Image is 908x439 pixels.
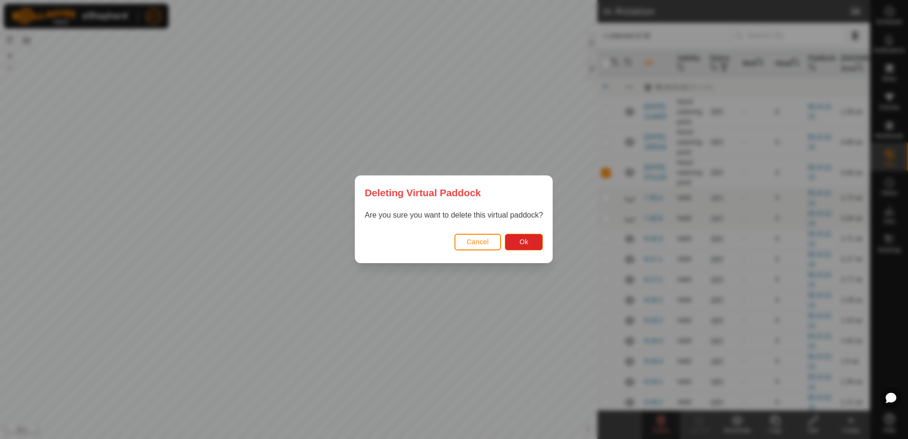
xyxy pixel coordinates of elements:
[467,239,489,246] span: Cancel
[365,185,481,200] span: Deleting Virtual Paddock
[454,234,501,250] button: Cancel
[365,210,543,221] p: Are you sure you want to delete this virtual paddock?
[520,239,529,246] span: Ok
[505,234,543,250] button: Ok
